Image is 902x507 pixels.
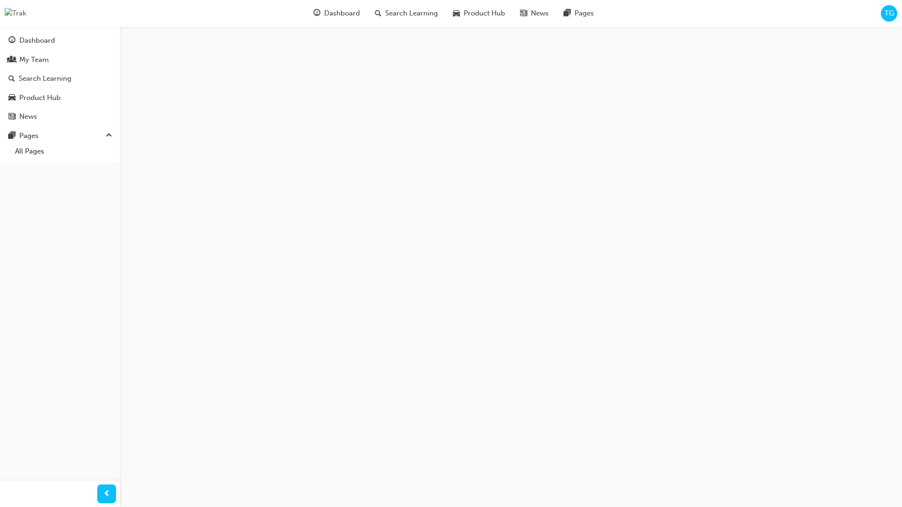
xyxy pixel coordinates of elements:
span: guage-icon [313,8,320,19]
div: Search Learning [19,73,71,84]
img: Trak [5,8,26,19]
a: All Pages [11,144,116,159]
a: guage-iconDashboard [306,4,367,23]
div: Dashboard [19,35,55,46]
a: My Team [4,51,116,69]
span: up-icon [106,130,112,142]
button: TG [881,5,897,22]
span: people-icon [8,56,16,64]
span: pages-icon [8,132,16,140]
div: Pages [19,131,39,141]
span: TG [885,8,894,19]
a: Product Hub [4,89,116,107]
span: search-icon [8,75,15,83]
a: Dashboard [4,32,116,49]
a: car-iconProduct Hub [445,4,513,23]
span: Search Learning [385,8,438,19]
span: car-icon [8,94,16,102]
div: My Team [19,54,49,65]
div: News [19,111,37,122]
span: news-icon [8,113,16,121]
span: pages-icon [564,8,571,19]
span: Dashboard [324,8,360,19]
span: Product Hub [464,8,505,19]
a: news-iconNews [513,4,556,23]
span: search-icon [375,8,381,19]
span: car-icon [453,8,460,19]
span: guage-icon [8,37,16,45]
a: pages-iconPages [556,4,601,23]
a: News [4,108,116,125]
span: news-icon [520,8,527,19]
div: Product Hub [19,92,61,103]
span: prev-icon [103,488,110,500]
button: Pages [4,127,116,145]
a: search-iconSearch Learning [367,4,445,23]
div: DashboardMy TeamSearch LearningProduct HubNews [4,32,116,125]
span: News [531,8,549,19]
span: Pages [575,8,594,19]
a: Search Learning [4,70,116,87]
